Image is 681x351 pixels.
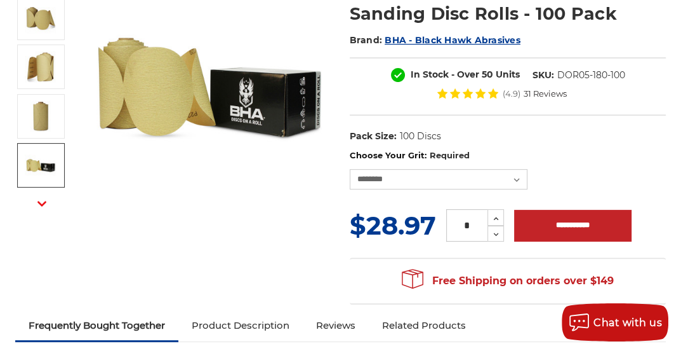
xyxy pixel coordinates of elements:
a: Product Description [178,312,303,340]
span: Free Shipping on orders over $149 [402,268,614,294]
dt: Pack Size: [350,130,397,143]
a: Reviews [303,312,369,340]
img: 5" Sticky Backed Sanding Discs on a roll [25,2,56,34]
dd: 100 Discs [399,130,440,143]
span: Units [496,69,520,80]
img: Black hawk abrasives gold psa discs on a roll [25,149,56,181]
dd: DOR05-180-100 [557,69,625,82]
img: 5 inch gold discs on a roll [25,100,56,132]
span: In Stock [411,69,449,80]
a: Frequently Bought Together [15,312,178,340]
button: Chat with us [562,303,668,341]
span: Chat with us [593,317,662,329]
label: Choose Your Grit: [350,149,666,162]
button: Next [27,189,57,217]
a: Related Products [369,312,479,340]
span: (4.9) [503,90,520,98]
small: Required [429,150,469,160]
span: Brand: [350,34,383,46]
dt: SKU: [532,69,554,82]
span: - Over [451,69,479,80]
img: 5" PSA Gold Sanding Discs on a Roll [25,51,56,83]
a: BHA - Black Hawk Abrasives [385,34,520,46]
span: 50 [482,69,493,80]
span: 31 Reviews [524,90,567,98]
span: $28.97 [350,210,436,241]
